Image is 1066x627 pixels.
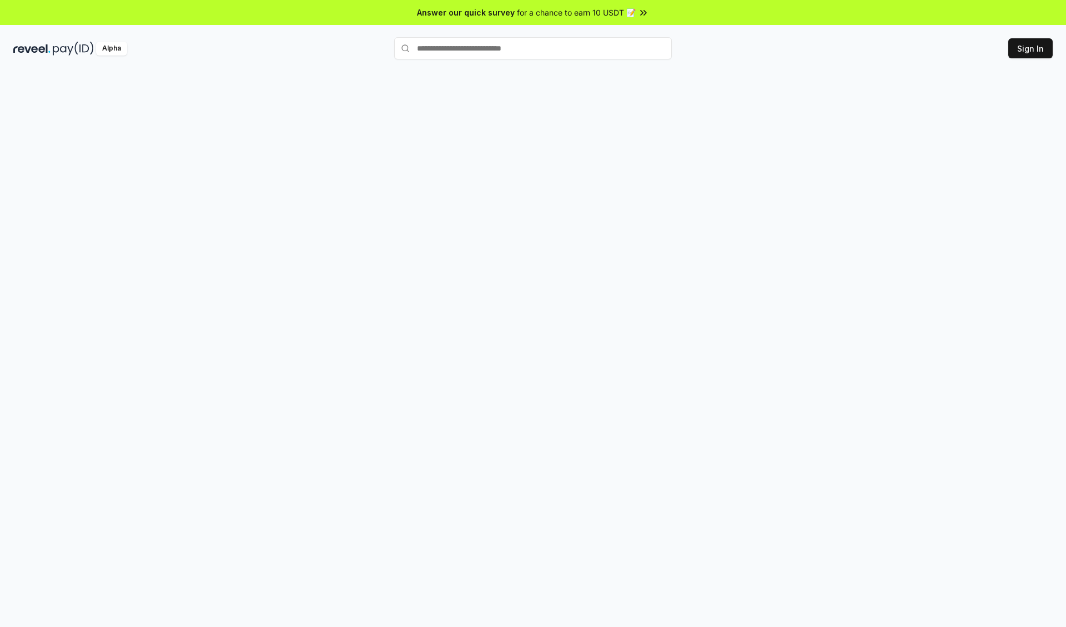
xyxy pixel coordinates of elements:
button: Sign In [1008,38,1053,58]
span: for a chance to earn 10 USDT 📝 [517,7,636,18]
span: Answer our quick survey [417,7,515,18]
img: reveel_dark [13,42,51,56]
img: pay_id [53,42,94,56]
div: Alpha [96,42,127,56]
